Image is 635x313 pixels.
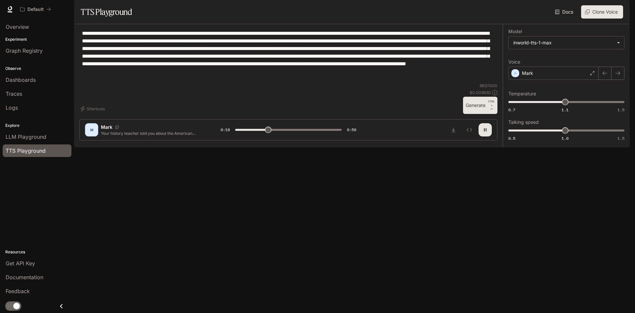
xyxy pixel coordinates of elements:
button: Download audio [447,123,460,136]
div: inworld-tts-1-max [513,39,614,46]
span: 0.5 [508,135,515,141]
button: Clone Voice [581,5,623,19]
span: 1.5 [617,107,624,113]
p: Voice [508,60,520,64]
p: ⏎ [488,99,495,111]
p: Your history teacher told you about the American Revolution... but probably skipped the part abou... [101,130,205,136]
div: inworld-tts-1-max [509,36,624,49]
button: Shortcuts [79,103,107,114]
p: Temperature [508,91,536,96]
button: GenerateCTRL +⏎ [463,97,497,114]
span: 0.7 [508,107,515,113]
span: 0:59 [347,127,356,133]
p: Mark [101,124,112,130]
p: Default [27,7,44,12]
span: 1.1 [562,107,569,113]
p: 983 / 1000 [480,83,497,88]
p: Talking speed [508,120,539,125]
h1: TTS Playground [81,5,132,19]
span: 1.0 [562,135,569,141]
a: Docs [554,5,576,19]
span: 0:18 [221,127,230,133]
p: Mark [522,70,533,77]
span: 1.5 [617,135,624,141]
button: Inspect [463,123,476,136]
p: Model [508,29,522,34]
p: CTRL + [488,99,495,107]
button: All workspaces [17,3,54,16]
div: M [86,125,97,135]
button: Copy Voice ID [112,125,122,129]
